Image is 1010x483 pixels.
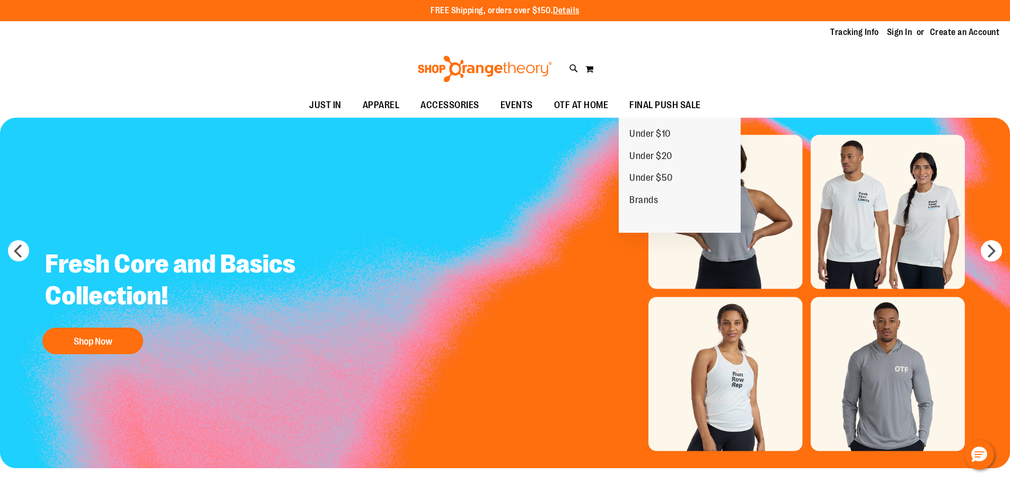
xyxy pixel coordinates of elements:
[543,93,619,118] a: OTF AT HOME
[629,151,672,164] span: Under $20
[500,93,533,117] span: EVENTS
[420,93,479,117] span: ACCESSORIES
[553,6,579,15] a: Details
[42,328,143,354] button: Shop Now
[490,93,543,118] a: EVENTS
[352,93,410,118] a: APPAREL
[629,93,701,117] span: FINAL PUSH SALE
[37,240,320,359] a: Fresh Core and Basics Collection! Shop Now
[298,93,352,118] a: JUST IN
[629,172,673,186] span: Under $50
[930,27,1000,38] a: Create an Account
[964,440,994,470] button: Hello, have a question? Let’s chat.
[887,27,912,38] a: Sign In
[619,189,669,212] a: Brands
[619,167,683,189] a: Under $50
[8,240,29,261] button: prev
[363,93,400,117] span: APPAREL
[629,128,671,142] span: Under $10
[619,123,681,145] a: Under $10
[619,145,683,168] a: Under $20
[629,195,658,208] span: Brands
[619,118,741,233] ul: FINAL PUSH SALE
[37,240,320,322] h2: Fresh Core and Basics Collection!
[554,93,609,117] span: OTF AT HOME
[830,27,879,38] a: Tracking Info
[410,93,490,118] a: ACCESSORIES
[981,240,1002,261] button: next
[431,5,579,17] p: FREE Shipping, orders over $150.
[619,93,712,118] a: FINAL PUSH SALE
[416,56,554,82] img: Shop Orangetheory
[309,93,341,117] span: JUST IN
